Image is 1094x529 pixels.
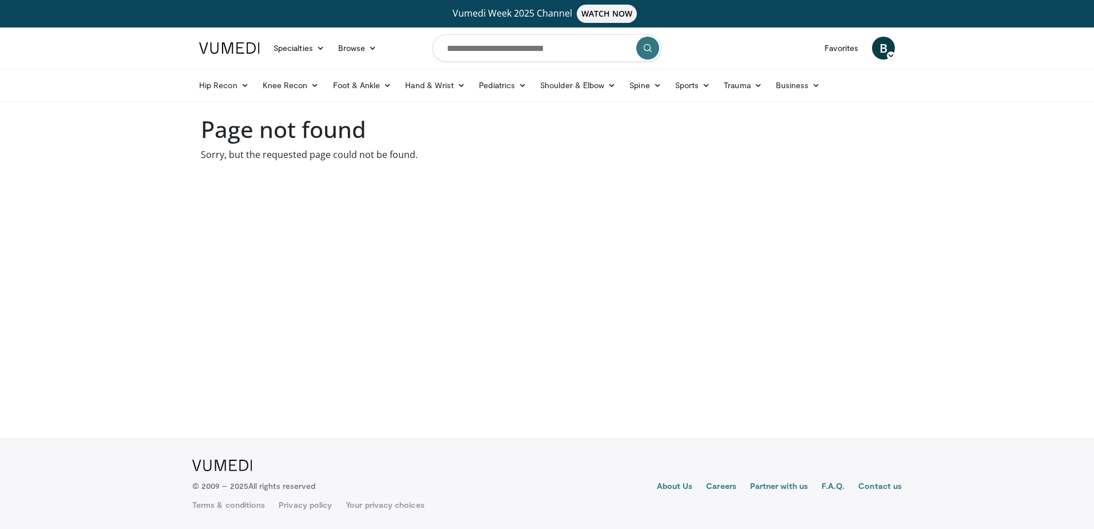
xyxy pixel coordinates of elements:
a: Foot & Ankle [326,74,399,97]
a: Pediatrics [472,74,533,97]
a: Hip Recon [192,74,256,97]
a: Careers [706,480,736,494]
a: Spine [623,74,668,97]
a: Browse [331,37,384,60]
a: Trauma [717,74,769,97]
a: Specialties [267,37,331,60]
a: Contact us [858,480,902,494]
a: Your privacy choices [346,499,424,511]
a: Terms & conditions [192,499,265,511]
a: Shoulder & Elbow [533,74,623,97]
a: Favorites [818,37,865,60]
a: Business [769,74,827,97]
p: Sorry, but the requested page could not be found. [201,148,893,161]
a: F.A.Q. [822,480,845,494]
a: Knee Recon [256,74,326,97]
a: Hand & Wrist [398,74,472,97]
a: Sports [668,74,718,97]
span: All rights reserved [248,481,315,491]
input: Search topics, interventions [433,34,661,62]
span: WATCH NOW [577,5,637,23]
a: B [872,37,895,60]
img: VuMedi Logo [192,460,252,471]
a: Vumedi Week 2025 ChannelWATCH NOW [201,5,893,23]
a: Partner with us [750,480,808,494]
a: About Us [657,480,693,494]
a: Privacy policy [279,499,332,511]
img: VuMedi Logo [199,42,260,54]
p: © 2009 – 2025 [192,480,315,492]
h1: Page not found [201,116,893,143]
